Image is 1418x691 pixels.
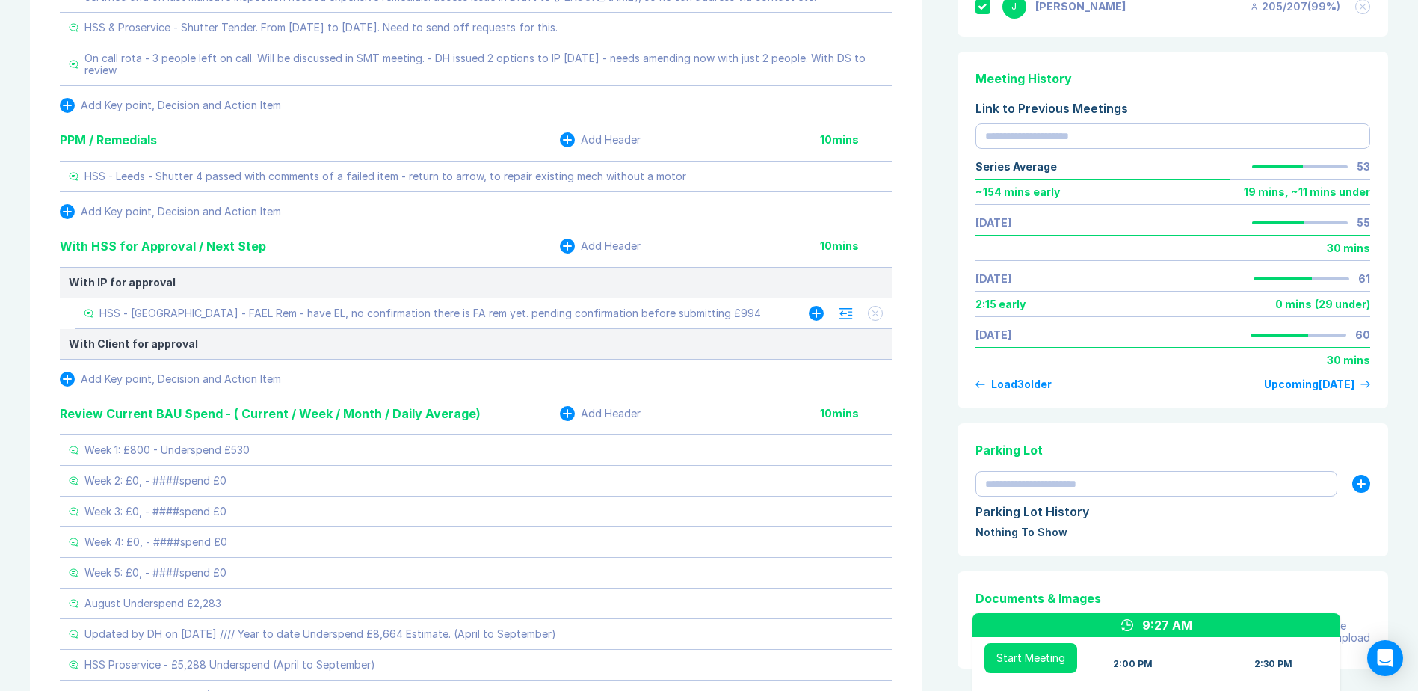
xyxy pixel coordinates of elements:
div: Parking Lot [975,441,1370,459]
div: 30 mins [1327,242,1370,254]
div: 205 / 207 ( 99 %) [1250,1,1340,13]
a: [DATE] [975,217,1011,229]
div: Series Average [975,161,1057,173]
div: August Underspend £2,283 [84,598,221,609]
div: Meeting History [975,70,1370,87]
div: Add Key point, Decision and Action Item [81,99,281,111]
div: Week 4: £0, - ####spend £0 [84,536,227,548]
div: Week 3: £0, - ####spend £0 [84,506,226,518]
div: 10 mins [820,408,892,420]
div: 10 mins [820,134,892,146]
div: 2:30 PM [1254,658,1292,670]
div: HSS - Leeds - Shutter 4 passed with comments of a failed item - return to arrow, to repair existi... [84,171,686,182]
div: Add Header [581,240,641,252]
div: HSS - [GEOGRAPHIC_DATA] - FAEL Rem - have EL, no confirmation there is FA rem yet. pending confir... [99,307,761,319]
button: Add Key point, Decision and Action Item [60,98,281,113]
button: Add Key point, Decision and Action Item [60,372,281,387]
div: Documents & Images [975,589,1370,607]
button: Add Header [560,132,641,147]
div: 10 mins [820,240,892,252]
div: Parking Lot History [975,503,1370,520]
div: 19 mins , ~ 11 mins under [1244,186,1370,198]
div: 2:00 PM [1113,658,1153,670]
div: With IP for approval [69,277,883,289]
div: Nothing To Show [975,526,1370,538]
div: 55 [1357,217,1370,229]
a: [DATE] [975,329,1011,341]
div: 30 mins [1327,354,1370,366]
div: ( 29 under ) [1315,298,1370,310]
div: Open Intercom Messenger [1367,640,1403,676]
div: On call rota - 3 people left on call. Will be discussed in SMT meeting. - DH issued 2 options to ... [84,52,883,76]
div: Link to Previous Meetings [975,99,1370,117]
div: Updated by DH on [DATE] //// Year to date Underspend £8,664 Estimate. (April to September) [84,628,556,640]
div: 61 [1358,273,1370,285]
div: 9:27 AM [1142,616,1192,634]
div: Review Current BAU Spend - ( Current / Week / Month / Daily Average) [60,405,481,423]
div: 53 [1357,161,1370,173]
div: HSS & Proservice - Shutter Tender. From [DATE] to [DATE]. Need to send off requests for this. [84,22,558,34]
div: Add Key point, Decision and Action Item [81,373,281,385]
div: HSS Proservice - £5,288 Underspend (April to September) [84,659,375,671]
button: Add Header [560,406,641,421]
div: PPM / Remedials [60,131,157,149]
div: With Client for approval [69,338,883,350]
div: Week 1: £800 - Underspend £530 [84,444,250,456]
div: Jonny Welbourn [1035,1,1126,13]
a: [DATE] [975,273,1011,285]
div: Week 5: £0, - ####spend £0 [84,567,226,579]
div: Add Header [581,408,641,420]
div: Add Header [581,134,641,146]
div: Add Key point, Decision and Action Item [81,206,281,218]
div: Upcoming [DATE] [1264,378,1354,390]
div: Load 3 older [991,378,1052,390]
a: Upcoming[DATE] [1264,378,1370,390]
button: Start Meeting [984,643,1077,673]
button: Add Header [560,239,641,254]
button: Load3older [975,378,1052,390]
div: 60 [1355,329,1370,341]
div: With HSS for Approval / Next Step [60,237,266,255]
button: Add Key point, Decision and Action Item [60,204,281,219]
div: Week 2: £0, - ####spend £0 [84,475,226,487]
div: ~ 154 mins early [975,186,1060,198]
div: 0 mins [1275,298,1312,310]
div: 2:15 early [975,298,1026,310]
